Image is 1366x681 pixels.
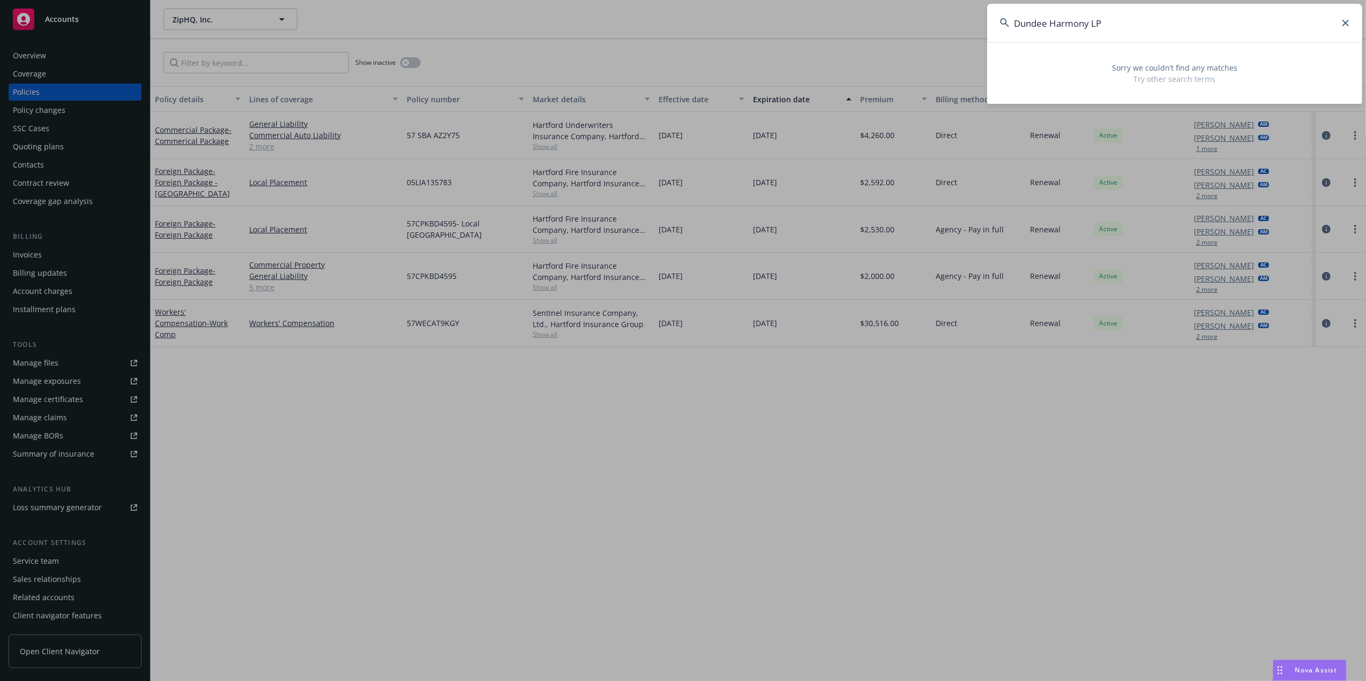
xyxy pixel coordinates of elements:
span: Try other search terms [1000,73,1349,85]
div: Drag to move [1273,660,1287,680]
button: Nova Assist [1273,660,1347,681]
span: Sorry we couldn’t find any matches [1000,62,1349,73]
span: Nova Assist [1295,665,1338,675]
input: Search... [987,4,1362,42]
